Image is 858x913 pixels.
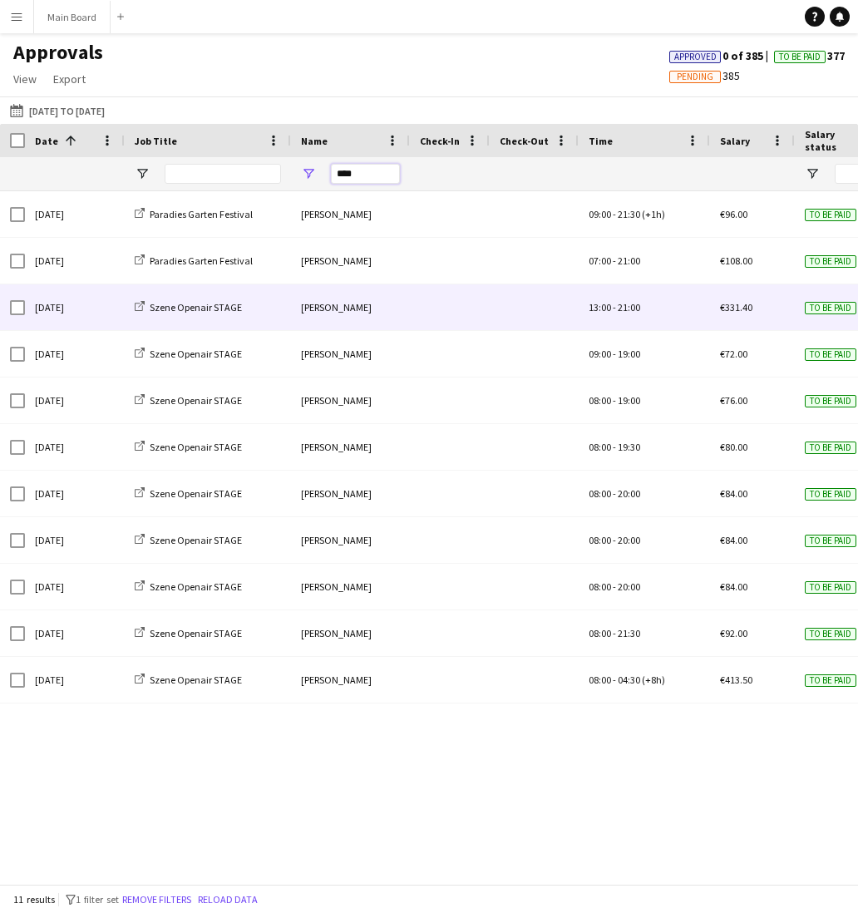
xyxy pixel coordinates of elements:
span: €76.00 [720,394,747,407]
span: Paradies Garten Festival [150,208,253,220]
span: €84.00 [720,580,747,593]
div: [DATE] [25,517,125,563]
a: Szene Openair STAGE [135,348,242,360]
span: €72.00 [720,348,747,360]
div: [DATE] [25,657,125,703]
span: €84.00 [720,487,747,500]
span: - [613,208,616,220]
span: - [613,487,616,500]
span: To be paid [805,395,856,407]
a: Szene Openair STAGE [135,487,242,500]
span: 08:00 [589,580,611,593]
span: Salary [720,135,750,147]
span: To be paid [805,255,856,268]
span: Szene Openair STAGE [150,627,242,639]
span: To be paid [805,674,856,687]
span: - [613,348,616,360]
div: [PERSON_NAME] [291,238,410,284]
a: Szene Openair STAGE [135,441,242,453]
span: To be paid [805,442,856,454]
span: Date [35,135,58,147]
div: [PERSON_NAME] [291,191,410,237]
div: [PERSON_NAME] [291,331,410,377]
span: To be paid [805,581,856,594]
span: 385 [669,68,740,83]
div: [DATE] [25,471,125,516]
span: View [13,72,37,86]
span: Szene Openair STAGE [150,441,242,453]
span: Szene Openair STAGE [150,348,242,360]
span: 08:00 [589,674,611,686]
span: 20:00 [618,580,640,593]
a: Export [47,68,92,90]
div: [DATE] [25,284,125,330]
input: Name Filter Input [331,164,400,184]
span: (+1h) [642,208,665,220]
span: 20:00 [618,534,640,546]
span: Szene Openair STAGE [150,534,242,546]
button: [DATE] to [DATE] [7,101,108,121]
span: 08:00 [589,534,611,546]
a: Szene Openair STAGE [135,534,242,546]
a: Szene Openair STAGE [135,301,242,313]
span: €84.00 [720,534,747,546]
span: - [613,441,616,453]
span: Job Title [135,135,177,147]
span: To be paid [805,209,856,221]
a: Szene Openair STAGE [135,394,242,407]
span: 07:00 [589,254,611,267]
span: Approved [674,52,717,62]
a: Paradies Garten Festival [135,208,253,220]
span: 19:00 [618,394,640,407]
span: - [613,534,616,546]
button: Main Board [34,1,111,33]
span: Pending [677,72,713,82]
span: 21:00 [618,301,640,313]
span: 21:30 [618,208,640,220]
span: Export [53,72,86,86]
span: To be paid [805,488,856,501]
div: [DATE] [25,238,125,284]
span: Name [301,135,328,147]
span: 0 of 385 [669,48,774,63]
div: [DATE] [25,191,125,237]
span: Paradies Garten Festival [150,254,253,267]
a: Szene Openair STAGE [135,674,242,686]
div: [PERSON_NAME] [291,471,410,516]
span: To Be Paid [779,52,821,62]
div: [DATE] [25,378,125,423]
div: [DATE] [25,424,125,470]
div: [PERSON_NAME] [291,378,410,423]
div: [DATE] [25,610,125,656]
div: [PERSON_NAME] [291,657,410,703]
span: Szene Openair STAGE [150,674,242,686]
span: - [613,580,616,593]
span: €96.00 [720,208,747,220]
span: 21:30 [618,627,640,639]
span: To be paid [805,302,856,314]
span: 19:30 [618,441,640,453]
span: - [613,627,616,639]
span: €108.00 [720,254,752,267]
a: View [7,68,43,90]
span: 08:00 [589,487,611,500]
div: [DATE] [25,564,125,609]
span: Szene Openair STAGE [150,394,242,407]
span: To be paid [805,348,856,361]
span: €92.00 [720,627,747,639]
div: [PERSON_NAME] [291,564,410,609]
span: 09:00 [589,348,611,360]
div: [DATE] [25,331,125,377]
span: 19:00 [618,348,640,360]
span: To be paid [805,628,856,640]
span: 04:30 [618,674,640,686]
span: 08:00 [589,627,611,639]
div: [PERSON_NAME] [291,610,410,656]
button: Reload data [195,891,261,909]
span: - [613,674,616,686]
button: Remove filters [119,891,195,909]
span: Szene Openair STAGE [150,580,242,593]
span: Check-Out [500,135,549,147]
span: Szene Openair STAGE [150,487,242,500]
span: - [613,254,616,267]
